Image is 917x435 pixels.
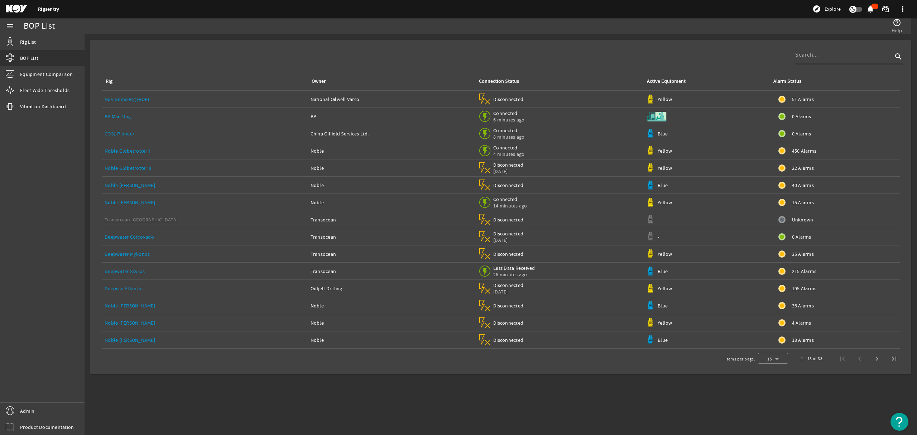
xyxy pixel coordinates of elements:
span: 0 Alarms [792,130,811,137]
div: Transocean [311,250,472,258]
span: 13 Alarms [792,336,814,344]
button: Last page [885,350,903,367]
span: 6 minutes ago [493,116,524,123]
div: Noble [311,319,472,326]
span: Disconnected [493,182,524,188]
img: Yellowpod.svg [646,284,655,293]
span: 40 Alarms [792,182,814,189]
button: more_vert [894,0,911,18]
a: Transocean [GEOGRAPHIC_DATA] [105,216,178,223]
img: Bluepod.svg [646,181,655,190]
img: Bluepod.svg [646,129,655,138]
span: Product Documentation [20,424,74,431]
a: Deepwater Corcovado [105,234,154,240]
div: BOP List [24,23,55,30]
span: 26 minutes ago [493,271,535,278]
span: Help [892,27,902,34]
span: Connected [493,127,524,134]
input: Search... [795,51,893,59]
img: Yellowpod.svg [646,318,655,327]
div: Transocean [311,268,472,275]
span: 215 Alarms [792,268,817,275]
div: Owner [312,77,326,85]
a: BP Mad Dog [105,113,131,120]
a: Noble Globetrotter II [105,165,152,171]
mat-icon: support_agent [881,5,890,13]
span: 35 Alarms [792,250,814,258]
span: Disconnected [493,230,524,237]
span: Disconnected [493,216,524,223]
a: Noble [PERSON_NAME] [105,199,155,206]
span: 0 Alarms [792,233,811,240]
mat-icon: notifications [866,5,875,13]
div: China Oilfield Services Ltd. [311,130,472,137]
span: Explore [825,5,841,13]
span: Blue [658,182,668,188]
span: Fleet Wide Thresholds [20,87,69,94]
span: BOP List [20,54,38,62]
div: Owner [311,77,470,85]
div: Rig [106,77,112,85]
div: Noble [311,164,472,172]
span: Blue [658,130,668,137]
span: 36 Alarms [792,302,814,309]
span: Equipment Comparison [20,71,73,78]
div: 1 – 15 of 33 [801,355,822,362]
div: Noble [311,302,472,309]
mat-icon: vibration [6,102,14,111]
span: Yellow [658,320,672,326]
span: 51 Alarms [792,96,814,103]
span: 4 Alarms [792,319,811,326]
a: COSL Pioneer [105,130,134,137]
div: Connection Status [479,77,519,85]
span: Yellow [658,96,672,102]
img: Graypod.svg [646,232,655,241]
img: Skid.svg [646,106,667,127]
img: Yellowpod.svg [646,146,655,155]
span: 0 Alarms [792,113,811,120]
span: Last Data Received [493,265,535,271]
div: Items per page: [725,355,755,363]
button: Explore [810,3,844,15]
div: National Oilwell Varco [311,96,472,103]
a: Noble [PERSON_NAME] [105,320,155,326]
img: Bluepod.svg [646,301,655,310]
span: Yellow [658,251,672,257]
mat-icon: help_outline [893,18,901,27]
span: 14 minutes ago [493,202,527,209]
img: Graypod.svg [646,215,655,224]
span: Rig List [20,38,36,46]
img: Bluepod.svg [646,335,655,344]
a: Deepwater Mykonos [105,251,150,257]
div: Active Equipment [647,77,686,85]
span: Yellow [658,148,672,154]
span: Disconnected [493,320,524,326]
a: Deepsea Atlantic [105,285,142,292]
span: Vibration Dashboard [20,103,66,110]
img: Yellowpod.svg [646,95,655,104]
button: Next page [868,350,885,367]
div: Noble [311,336,472,344]
img: Bluepod.svg [646,267,655,276]
span: Disconnected [493,251,524,257]
a: Noble [PERSON_NAME] [105,337,155,343]
a: Nov Demo Rig (BOP) [105,96,149,102]
a: Noble [PERSON_NAME] [105,182,155,188]
span: Yellow [658,199,672,206]
img: Yellowpod.svg [646,198,655,207]
span: [DATE] [493,237,524,243]
span: Disconnected [493,96,524,102]
span: Disconnected [493,162,524,168]
div: Transocean [311,233,472,240]
span: Unknown [792,216,813,223]
i: search [894,52,903,61]
div: Odfjell Drilling [311,285,472,292]
div: Noble [311,147,472,154]
a: Rigsentry [38,6,59,13]
button: Open Resource Center [890,413,908,431]
a: Noble Globetrotter I [105,148,150,154]
mat-icon: menu [6,22,14,30]
img: Yellowpod.svg [646,249,655,258]
span: Connected [493,196,527,202]
div: Noble [311,182,472,189]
